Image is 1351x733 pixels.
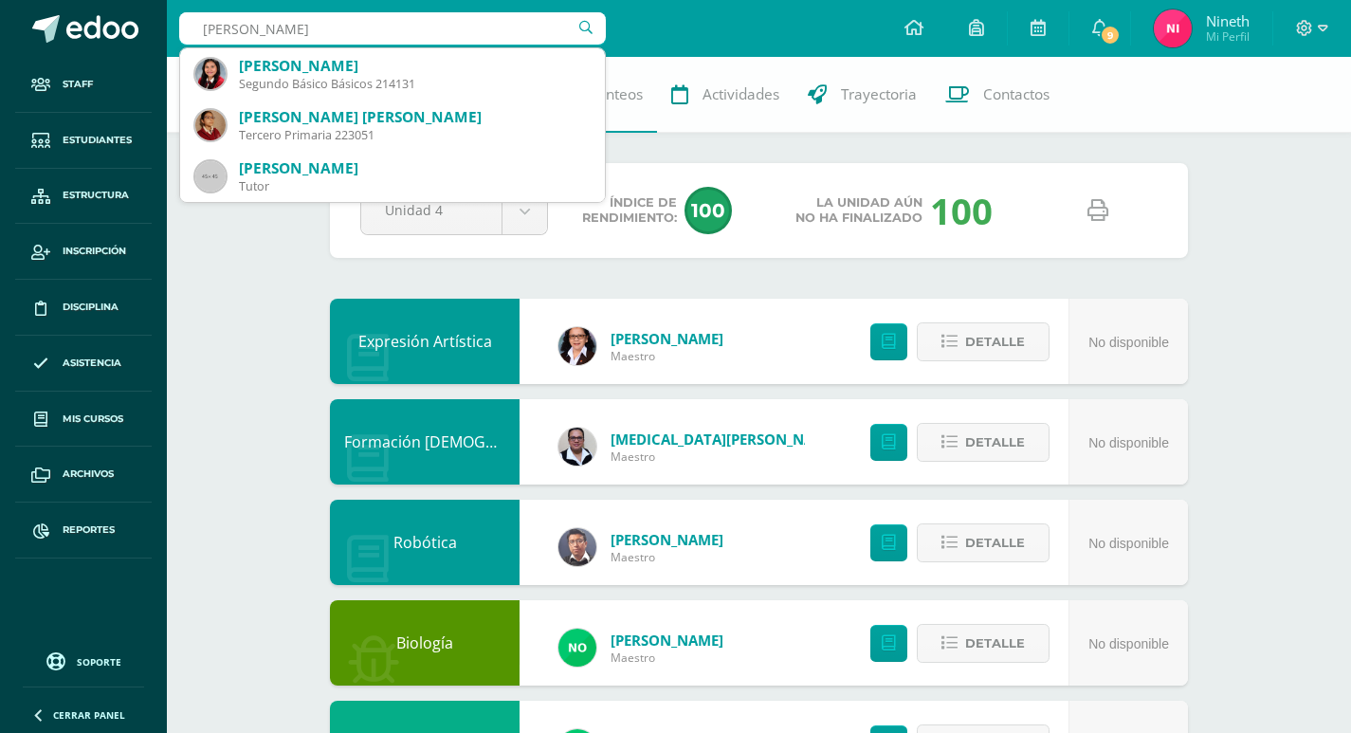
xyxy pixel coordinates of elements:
[965,425,1025,460] span: Detalle
[330,299,520,384] div: Expresión Artística
[558,327,596,365] img: 50a28e110b6752814bbd5c7cebe28769.png
[795,195,922,226] span: La unidad aún no ha finalizado
[63,188,129,203] span: Estructura
[1088,636,1169,651] span: No disponible
[15,503,152,559] a: Reportes
[794,57,931,133] a: Trayectoria
[361,188,547,234] a: Unidad 4
[611,329,723,348] a: [PERSON_NAME]
[1100,25,1121,46] span: 9
[558,428,596,466] img: 2b9ad40edd54c2f1af5f41f24ea34807.png
[965,525,1025,560] span: Detalle
[195,161,226,192] img: 45x45
[396,632,453,653] a: Biología
[195,59,226,89] img: 214e0760f91d8a0b7f92806997d51843.png
[917,523,1050,562] button: Detalle
[63,244,126,259] span: Inscripción
[77,655,121,669] span: Soporte
[23,648,144,673] a: Soporte
[63,133,132,148] span: Estudiantes
[239,127,590,143] div: Tercero Primaria 223051
[558,629,596,667] img: 0c579654ad55c33df32e4605ec9837f6.png
[841,84,917,104] span: Trayectoria
[983,84,1050,104] span: Contactos
[15,113,152,169] a: Estudiantes
[611,348,723,364] span: Maestro
[330,500,520,585] div: Robótica
[393,532,457,553] a: Robótica
[15,280,152,336] a: Disciplina
[965,626,1025,661] span: Detalle
[685,187,732,234] span: 100
[239,178,590,194] div: Tutor
[917,322,1050,361] button: Detalle
[63,300,119,315] span: Disciplina
[611,631,723,650] a: [PERSON_NAME]
[179,12,606,45] input: Busca un usuario...
[703,84,779,104] span: Actividades
[611,650,723,666] span: Maestro
[930,186,993,235] div: 100
[358,331,492,352] a: Expresión Artística
[53,708,125,722] span: Cerrar panel
[558,528,596,566] img: c7b6f2bc0b4920b4ad1b77fd0b6e0731.png
[965,324,1025,359] span: Detalle
[385,188,478,232] span: Unidad 4
[1088,435,1169,450] span: No disponible
[15,392,152,448] a: Mis cursos
[611,449,838,465] span: Maestro
[330,600,520,686] div: Biología
[611,530,723,549] a: [PERSON_NAME]
[611,430,838,449] a: [MEDICAL_DATA][PERSON_NAME]
[344,431,589,452] a: Formación [DEMOGRAPHIC_DATA]
[239,158,590,178] div: [PERSON_NAME]
[63,522,115,538] span: Reportes
[917,624,1050,663] button: Detalle
[1206,11,1250,30] span: Nineth
[657,57,794,133] a: Actividades
[15,57,152,113] a: Staff
[330,399,520,485] div: Formación Cristiana
[63,412,123,427] span: Mis cursos
[582,195,677,226] span: Índice de Rendimiento:
[63,467,114,482] span: Archivos
[1206,28,1250,45] span: Mi Perfil
[239,107,590,127] div: [PERSON_NAME] [PERSON_NAME]
[63,356,121,371] span: Asistencia
[15,336,152,392] a: Asistencia
[15,224,152,280] a: Inscripción
[931,57,1064,133] a: Contactos
[239,56,590,76] div: [PERSON_NAME]
[1154,9,1192,47] img: 8ed068964868c7526d8028755c0074ec.png
[1088,335,1169,350] span: No disponible
[195,110,226,140] img: babdd986461bf7cbab530e1ddc201fe5.png
[15,169,152,225] a: Estructura
[917,423,1050,462] button: Detalle
[589,84,643,104] span: Punteos
[15,447,152,503] a: Archivos
[1088,536,1169,551] span: No disponible
[611,549,723,565] span: Maestro
[239,76,590,92] div: Segundo Básico Básicos 214131
[63,77,93,92] span: Staff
